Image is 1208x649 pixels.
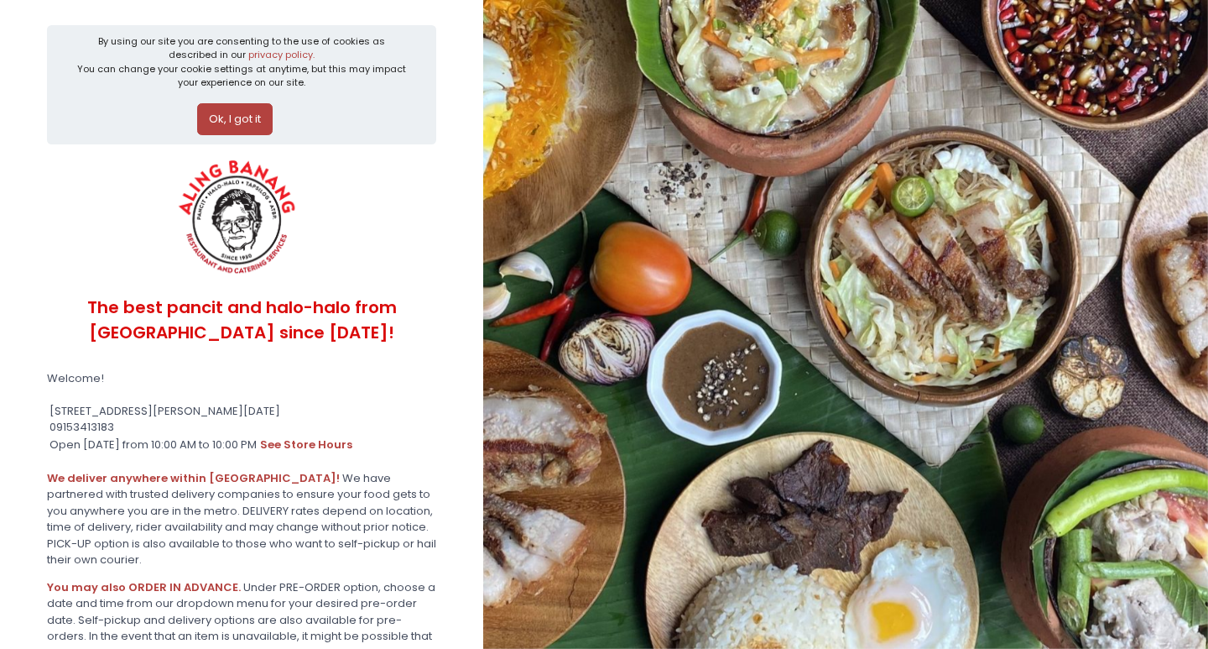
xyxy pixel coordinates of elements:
div: 09153413183 [47,419,436,436]
a: privacy policy. [248,48,315,61]
img: ALING BANANG [169,155,309,281]
div: We have partnered with trusted delivery companies to ensure your food gets to you anywhere you ar... [47,470,436,568]
div: Welcome! [47,370,436,387]
div: [STREET_ADDRESS][PERSON_NAME][DATE] [47,403,436,420]
b: We deliver anywhere within [GEOGRAPHIC_DATA]! [47,470,340,486]
button: see store hours [259,436,353,454]
button: Ok, I got it [197,103,273,135]
div: The best pancit and halo-halo from [GEOGRAPHIC_DATA] since [DATE]! [47,281,436,359]
b: You may also ORDER IN ADVANCE. [47,579,241,595]
div: Open [DATE] from 10:00 AM to 10:00 PM [47,436,436,454]
div: By using our site you are consenting to the use of cookies as described in our You can change you... [75,34,409,90]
